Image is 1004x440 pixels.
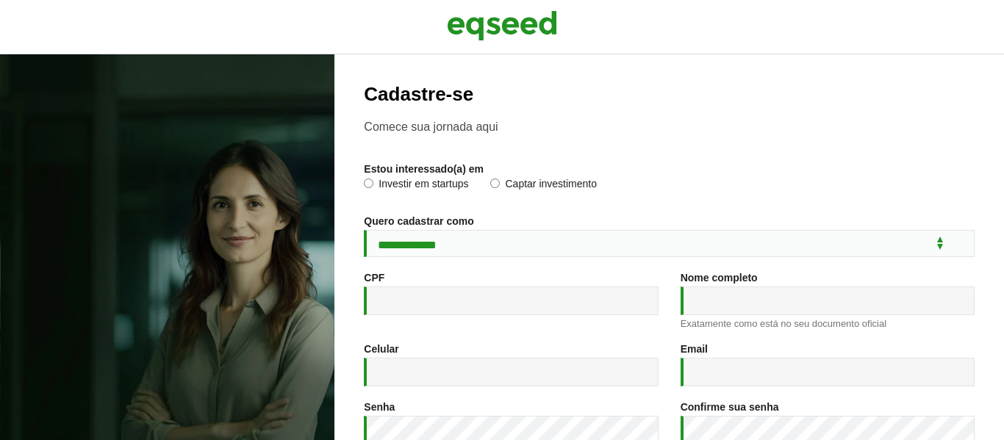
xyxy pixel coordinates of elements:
[364,402,395,412] label: Senha
[681,319,975,328] div: Exatamente como está no seu documento oficial
[364,344,398,354] label: Celular
[364,178,373,188] input: Investir em startups
[364,164,484,174] label: Estou interessado(a) em
[364,84,975,105] h2: Cadastre-se
[364,273,384,283] label: CPF
[364,120,975,134] p: Comece sua jornada aqui
[490,178,500,188] input: Captar investimento
[447,7,557,44] img: EqSeed Logo
[681,402,779,412] label: Confirme sua senha
[681,273,758,283] label: Nome completo
[364,216,473,226] label: Quero cadastrar como
[681,344,708,354] label: Email
[490,178,597,193] label: Captar investimento
[364,178,468,193] label: Investir em startups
